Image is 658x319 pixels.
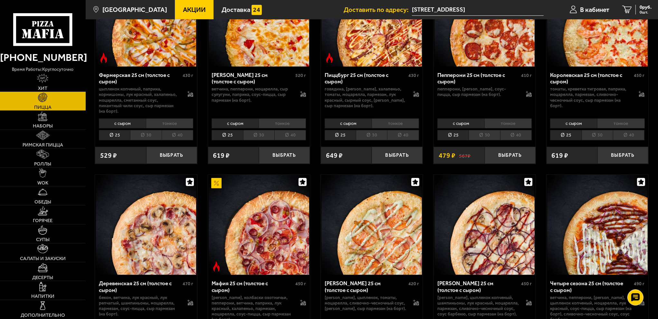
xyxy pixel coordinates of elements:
[295,281,306,286] span: 450 г
[99,130,130,140] li: 25
[550,130,581,140] li: 25
[437,280,520,293] div: [PERSON_NAME] 25 см (толстое с сыром)
[31,294,54,299] span: Напитки
[485,147,536,164] button: Выбрать
[211,261,222,272] img: Острое блюдо
[372,118,419,128] li: тонкое
[408,281,419,286] span: 420 г
[99,118,146,128] li: с сыром
[550,118,597,128] li: с сыром
[412,4,544,16] span: улица Добровольцев, 18
[243,130,274,140] li: 30
[634,73,644,78] span: 450 г
[325,118,372,128] li: с сыром
[212,86,293,103] p: ветчина, пепперони, моцарелла, сыр сулугуни, паприка, соус-пицца, сыр пармезан (на борт).
[412,4,544,16] input: Ваш адрес доставки
[183,6,206,13] span: Акции
[434,175,535,275] img: Чикен Барбекю 25 см (толстое с сыром)
[597,147,648,164] button: Выбрать
[408,73,419,78] span: 430 г
[20,256,66,261] span: Салаты и закуски
[34,105,52,110] span: Пицца
[23,143,63,147] span: Римская пицца
[99,295,181,317] p: бекон, ветчина, лук красный, лук репчатый, шампиньоны, моцарелла, пармезан, соус-пицца, сыр парме...
[325,295,406,311] p: [PERSON_NAME], цыпленок, томаты, моцарелла, сливочно-чесночный соус, [PERSON_NAME], сыр пармезан ...
[208,175,310,275] a: АкционныйОстрое блюдоМафия 25 см (толстое с сыром)
[212,72,294,85] div: [PERSON_NAME] 25 см (толстое с сыром)
[437,295,519,317] p: [PERSON_NAME], цыпленок копченый, шампиньоны, лук красный, моцарелла, пармезан, сливочно-чесночны...
[99,72,181,85] div: Фермерская 25 см (толстое с сыром)
[439,152,455,159] span: 479 ₽
[326,152,343,159] span: 649 ₽
[99,53,109,63] img: Острое блюдо
[640,5,652,10] span: 0 руб.
[547,175,648,275] img: Четыре сезона 25 см (толстое с сыром)
[321,175,423,275] a: Чикен Ранч 25 см (толстое с сыром)
[344,6,412,13] span: Доставить по адресу:
[437,86,519,97] p: пепперони, [PERSON_NAME], соус-пицца, сыр пармезан (на борт).
[295,73,306,78] span: 520 г
[259,118,306,128] li: тонкое
[252,5,262,15] img: 15daf4d41897b9f0e9f617042186c801.svg
[95,175,197,275] a: Деревенская 25 см (толстое с сыром)
[146,147,197,164] button: Выбрать
[213,152,230,159] span: 619 ₽
[96,175,196,275] img: Деревенская 25 см (толстое с сыром)
[324,53,335,63] img: Острое блюдо
[550,280,632,293] div: Четыре сезона 25 см (толстое с сыром)
[162,130,193,140] li: 40
[552,152,568,159] span: 619 ₽
[437,118,484,128] li: с сыром
[372,147,423,164] button: Выбрать
[325,72,407,85] div: Пиццбург 25 см (толстое с сыром)
[325,86,406,108] p: говядина, [PERSON_NAME], халапеньо, томаты, моцарелла, пармезан, лук красный, сырный соус, [PERSO...
[550,86,632,108] p: томаты, креветка тигровая, паприка, моцарелла, пармезан, сливочно-чесночный соус, сыр пармезан (н...
[212,280,294,293] div: Мафия 25 см (толстое с сыром)
[500,130,532,140] li: 40
[325,130,356,140] li: 25
[356,130,387,140] li: 30
[209,175,309,275] img: Мафия 25 см (толстое с сыром)
[597,118,644,128] li: тонкое
[387,130,419,140] li: 40
[634,281,644,286] span: 490 г
[321,175,422,275] img: Чикен Ранч 25 см (толстое с сыром)
[34,200,51,204] span: Обеды
[36,237,50,242] span: Супы
[274,130,306,140] li: 40
[580,6,609,13] span: В кабинет
[434,175,535,275] a: Чикен Барбекю 25 см (толстое с сыром)
[437,130,469,140] li: 25
[32,275,53,280] span: Десерты
[521,73,532,78] span: 410 г
[212,118,259,128] li: с сыром
[33,124,53,128] span: Наборы
[34,162,51,166] span: Роллы
[613,130,644,140] li: 40
[222,6,250,13] span: Доставка
[33,218,52,223] span: Горячее
[211,178,222,188] img: Акционный
[640,10,652,14] span: 0 шт.
[99,280,181,293] div: Деревенская 25 см (толстое с сыром)
[100,152,117,159] span: 529 ₽
[484,118,532,128] li: тонкое
[582,130,613,140] li: 30
[259,147,310,164] button: Выбрать
[550,72,632,85] div: Королевская 25 см (толстое с сыром)
[437,72,520,85] div: Пепперони 25 см (толстое с сыром)
[325,280,407,293] div: [PERSON_NAME] 25 см (толстое с сыром)
[212,130,243,140] li: 25
[469,130,500,140] li: 30
[99,86,181,114] p: цыпленок копченый, паприка, корнишоны, лук красный, халапеньо, моцарелла, сметанный соус, пикантн...
[146,118,193,128] li: тонкое
[37,181,48,185] span: WOK
[459,152,471,159] s: 567 ₽
[183,281,193,286] span: 470 г
[183,73,193,78] span: 430 г
[130,130,161,140] li: 30
[102,6,167,13] span: [GEOGRAPHIC_DATA]
[38,86,47,91] span: Хит
[21,313,65,318] span: Дополнительно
